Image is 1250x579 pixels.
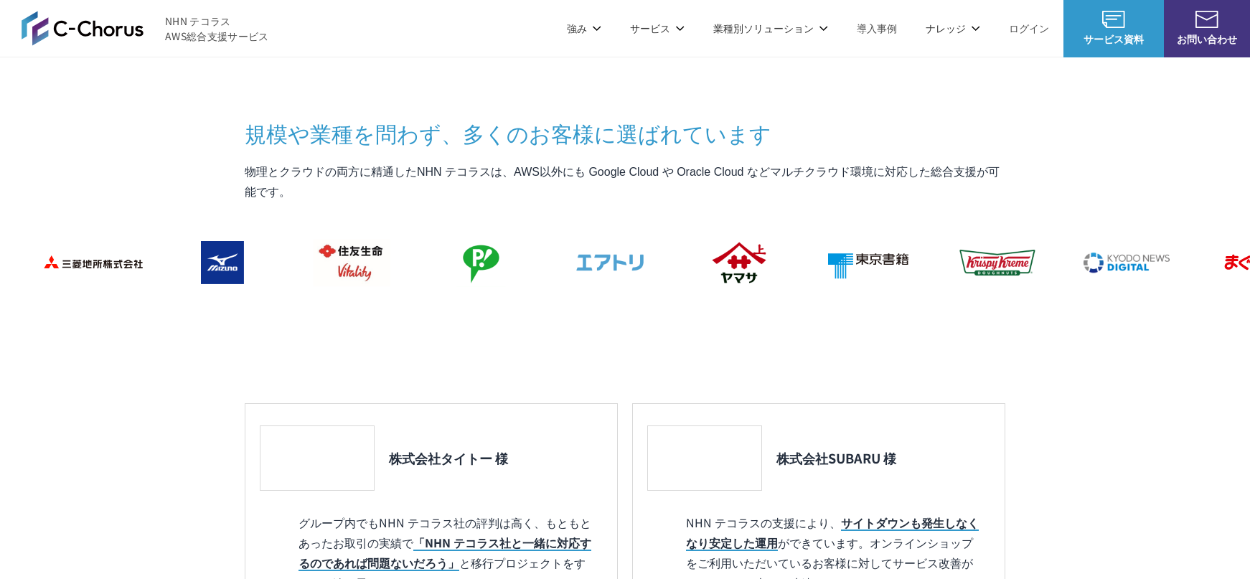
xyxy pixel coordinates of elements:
[299,534,591,571] em: 「NHN テコラス社と一緒に対応するのであれば問題ないだろう」
[245,162,1005,202] p: 物理とクラウドの両方に精通したNHN テコラスは、AWS以外にも Google Cloud や Oracle Cloud などマルチクラウド環境に対応した総合支援が可能です。
[686,514,979,551] em: サイトダウンも発生しなくなり安定した運用
[1068,233,1183,291] img: 共同通信デジタル
[1063,32,1164,47] span: サービス資料
[1011,306,1126,363] img: 一橋大学
[35,234,150,291] img: 三菱地所
[22,11,144,45] img: AWS総合支援サービス C-Chorus
[423,234,537,291] img: フジモトHD
[245,118,1005,148] h3: 規模や業種を問わず、 多くのお客様に選ばれています
[567,21,601,36] p: 強み
[810,234,925,291] img: 東京書籍
[776,449,896,466] h3: 株式会社SUBARU 様
[1164,32,1250,47] span: お問い合わせ
[926,21,980,36] p: ナレッジ
[624,305,738,362] img: 日本財団
[389,449,508,466] h3: 株式会社タイトー 様
[939,234,1054,291] img: クリスピー・クリーム・ドーナツ
[552,234,667,291] img: エアトリ
[1009,21,1049,36] a: ログイン
[164,234,279,291] img: ミズノ
[857,21,897,36] a: 導入事例
[22,11,269,45] a: AWS総合支援サービス C-Chorus NHN テコラスAWS総合支援サービス
[753,305,868,362] img: 慶應義塾
[1102,11,1125,28] img: AWS総合支援サービス C-Chorus サービス資料
[1195,11,1218,28] img: お問い合わせ
[268,433,367,483] img: 株式会社タイトー
[293,234,408,291] img: 住友生命保険相互
[236,306,351,363] img: エイチーム
[713,21,828,36] p: 業種別ソリューション
[365,306,480,363] img: クリーク・アンド・リバー
[882,305,997,362] img: 早稲田大学
[494,306,609,363] img: 国境なき医師団
[655,433,754,483] img: 株式会社SUBARU
[107,306,222,363] img: ファンコミュニケーションズ
[165,14,269,44] span: NHN テコラス AWS総合支援サービス
[630,21,685,36] p: サービス
[681,234,796,291] img: ヤマサ醤油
